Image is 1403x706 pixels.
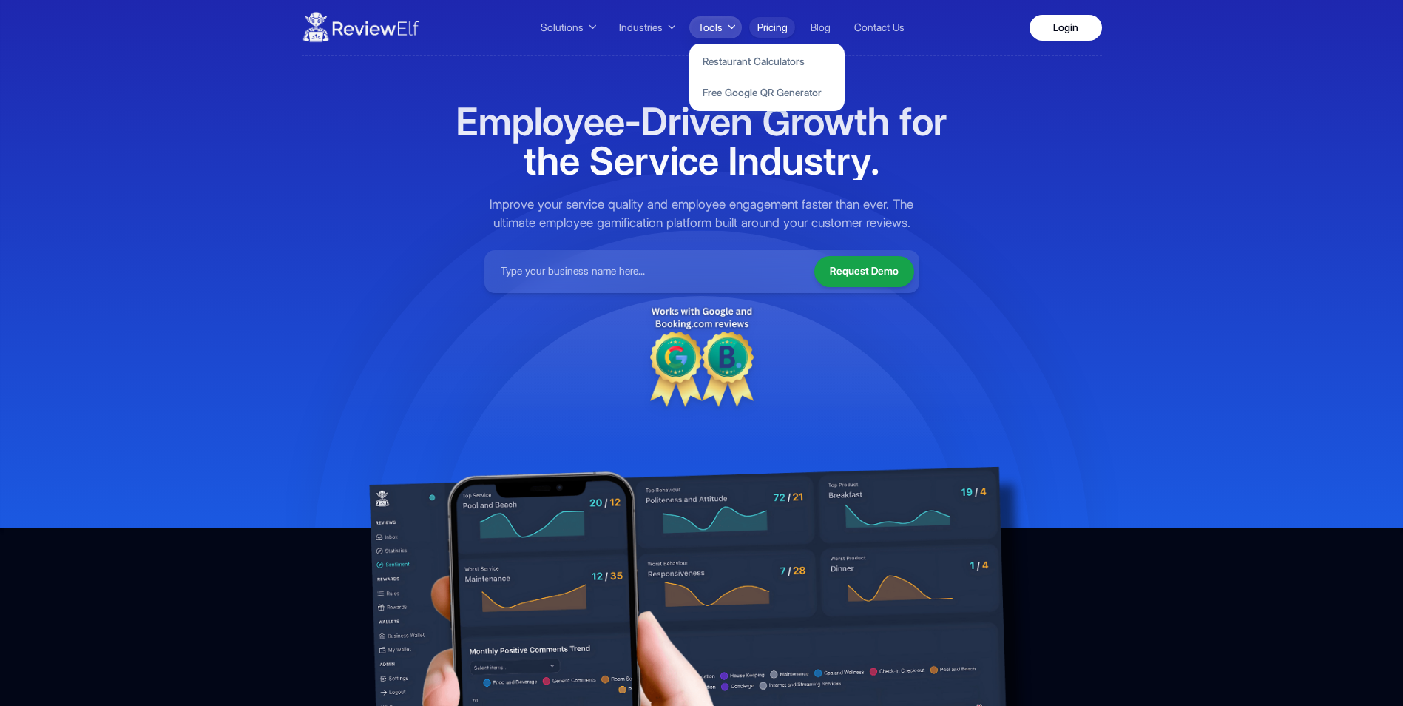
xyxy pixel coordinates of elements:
button: Free Google QR Generator [694,80,839,106]
img: Discount tag [650,303,754,407]
span: Tools [698,20,723,36]
a: Contact Us [846,17,912,38]
button: Solutions [532,16,603,38]
input: Type your business name here... [490,255,804,288]
button: Request Demo [814,256,914,287]
button: Tools [689,16,742,38]
button: Restaurant Calculators [694,49,839,75]
a: Pricing [749,17,795,38]
p: Improve your service quality and employee engagement faster than ever. The ultimate employee gami... [484,195,919,232]
img: ReviewElf Logo [302,7,420,48]
button: Industries [610,16,682,38]
span: Industries [619,20,663,36]
a: Login [1030,15,1102,41]
h1: Employee-Driven Growth for the Service Industry. [453,102,950,180]
a: Blog [803,17,839,38]
span: Solutions [541,20,584,36]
